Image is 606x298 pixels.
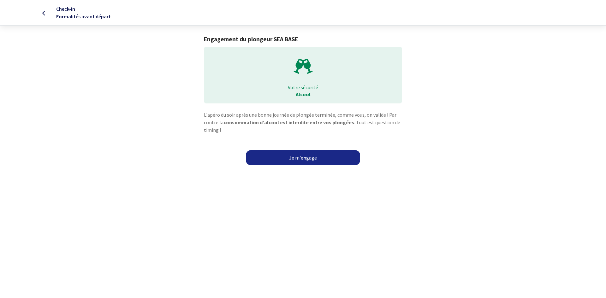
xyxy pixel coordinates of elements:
[246,150,360,165] a: Je m'engage
[204,36,402,43] h1: Engagement du plongeur SEA BASE
[204,111,402,134] p: L'apéro du soir après une bonne journée de plongée terminée, comme vous, on valide ! Par contre l...
[56,6,111,20] span: Check-in Formalités avant départ
[296,91,311,97] strong: Alcool
[223,119,354,126] strong: consommation d'alcool est interdite entre vos plongées
[208,84,397,91] p: Votre sécurité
